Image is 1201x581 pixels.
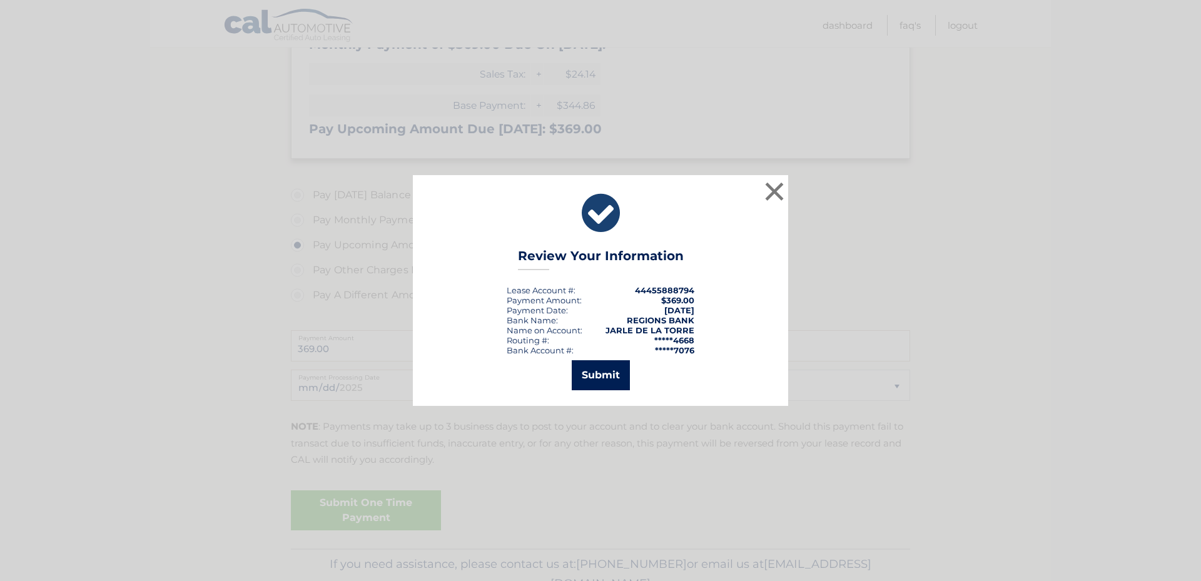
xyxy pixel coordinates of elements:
div: Bank Name: [507,315,558,325]
h3: Review Your Information [518,248,684,270]
div: : [507,305,568,315]
div: Lease Account #: [507,285,575,295]
span: [DATE] [664,305,694,315]
div: Payment Amount: [507,295,582,305]
span: $369.00 [661,295,694,305]
button: Submit [572,360,630,390]
div: Name on Account: [507,325,582,335]
strong: 44455888794 [635,285,694,295]
span: Payment Date [507,305,566,315]
div: Routing #: [507,335,549,345]
button: × [762,179,787,204]
div: Bank Account #: [507,345,574,355]
strong: JARLE DE LA TORRE [606,325,694,335]
strong: REGIONS BANK [627,315,694,325]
